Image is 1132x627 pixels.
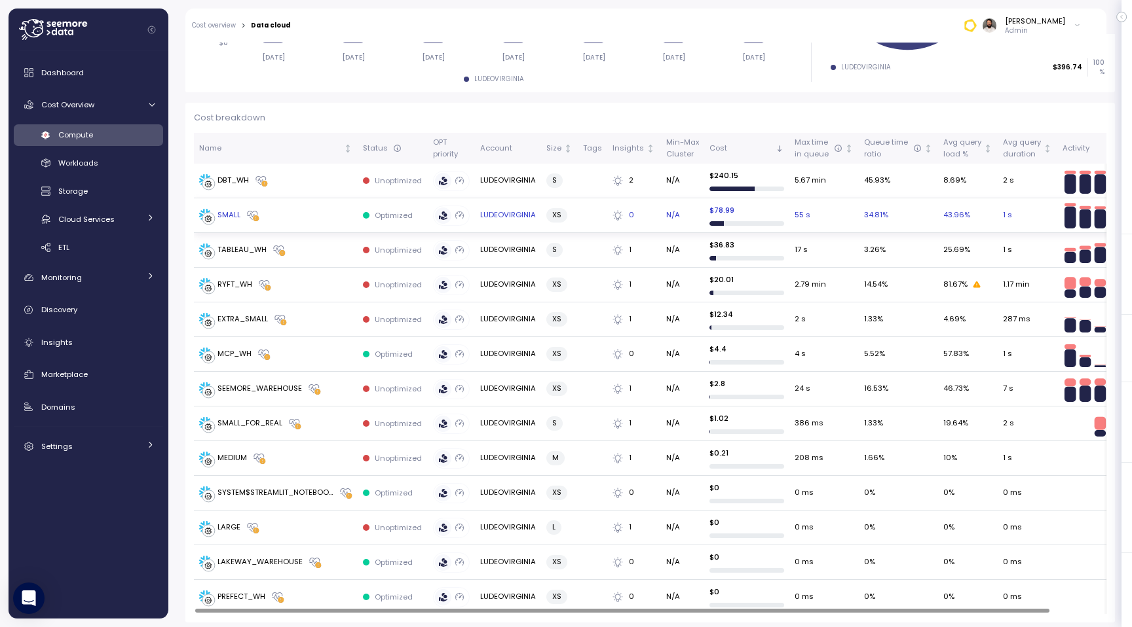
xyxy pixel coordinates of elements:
[475,372,541,406] td: LUDEOVIRGINIA
[983,144,992,153] div: Not sorted
[998,372,1057,406] td: 7 s
[217,418,282,429] div: SMALL_FOR_REAL
[998,511,1057,545] td: 0 ms
[795,522,814,533] span: 0 ms
[613,383,655,395] div: 1
[475,511,541,545] td: LUDEOVIRGINIA
[475,233,541,268] td: LUDEOVIRGINIA
[14,208,163,230] a: Cloud Services
[552,416,557,430] span: S
[998,441,1057,476] td: 1 s
[363,143,423,154] div: Status
[660,198,704,233] td: N/A
[709,552,784,562] p: $ 0
[375,349,413,359] p: Optimized
[375,279,422,290] p: Unoptimized
[480,143,536,154] div: Account
[795,383,810,395] span: 24 s
[613,452,655,464] div: 1
[14,394,163,420] a: Domains
[1003,137,1041,160] div: Avg query duration
[217,383,302,395] div: SEEMORE_WAREHOUSE
[660,268,704,302] td: N/A
[943,279,968,291] span: 81.67 %
[14,264,163,291] a: Monitoring
[217,556,303,568] div: LAKEWAY_WAREHOUSE
[709,413,784,423] p: $ 1.02
[1005,16,1065,26] div: [PERSON_NAME]
[943,209,970,221] span: 43.96 %
[475,545,541,580] td: LUDEOVIRGINIA
[938,133,998,164] th: Avg queryload %Not sorted
[14,124,163,146] a: Compute
[709,143,773,154] div: Cost
[552,520,556,534] span: L
[552,451,559,465] span: M
[709,517,784,528] p: $ 0
[14,152,163,174] a: Workloads
[943,522,954,533] span: 0 %
[666,137,699,160] div: Min-Max Cluster
[943,137,981,160] div: Avg query load %
[199,143,341,154] div: Name
[660,406,704,441] td: N/A
[943,383,969,395] span: 46.73 %
[552,382,561,395] span: XS
[864,313,883,325] span: 1.33 %
[998,133,1057,164] th: Avg querydurationNot sorted
[924,144,933,153] div: Not sorted
[775,144,784,153] div: Sorted descending
[41,304,77,315] span: Discovery
[251,22,290,29] div: Data cloud
[143,25,160,35] button: Collapse navigation
[217,175,249,187] div: DBT_WH
[13,582,45,614] div: Open Intercom Messenger
[217,209,240,221] div: SMALL
[613,209,655,221] div: 0
[963,18,977,32] img: 674ed23b375e5a52cb36cc49.PNG
[422,53,445,62] tspan: [DATE]
[795,209,810,221] span: 55 s
[709,482,784,493] p: $ 0
[14,60,163,86] a: Dashboard
[582,53,605,62] tspan: [DATE]
[552,347,561,361] span: XS
[217,591,265,603] div: PREFECT_WH
[998,545,1057,580] td: 0 ms
[646,144,655,153] div: Not sorted
[864,175,890,187] span: 45.93 %
[864,418,883,429] span: 1.33 %
[864,556,875,568] span: 0 %
[660,337,704,372] td: N/A
[14,297,163,323] a: Discovery
[943,418,968,429] span: 19.64 %
[14,92,163,118] a: Cost Overview
[660,511,704,545] td: N/A
[795,137,842,160] div: Max time in queue
[192,22,236,29] a: Cost overview
[14,181,163,202] a: Storage
[613,313,655,325] div: 1
[660,233,704,268] td: N/A
[58,186,88,196] span: Storage
[14,361,163,387] a: Marketplace
[375,488,413,498] p: Optimized
[795,452,823,464] span: 208 ms
[983,18,996,32] img: ACg8ocLskjvUhBDgxtSFCRx4ztb74ewwa1VrVEuDBD_Ho1mrTsQB-QE=s96-c
[709,378,784,389] p: $ 2.8
[14,433,163,459] a: Settings
[58,130,93,140] span: Compute
[998,268,1057,302] td: 1.17 min
[375,453,422,463] p: Unoptimized
[217,522,240,533] div: LARGE
[613,591,655,603] div: 0
[709,309,784,319] p: $ 12.34
[217,452,247,464] div: MEDIUM
[943,313,966,325] span: 4.69 %
[998,198,1057,233] td: 1 s
[864,383,888,395] span: 16.53 %
[343,144,352,153] div: Not sorted
[709,205,784,215] p: $ 78.99
[552,590,561,603] span: XS
[58,214,115,224] span: Cloud Services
